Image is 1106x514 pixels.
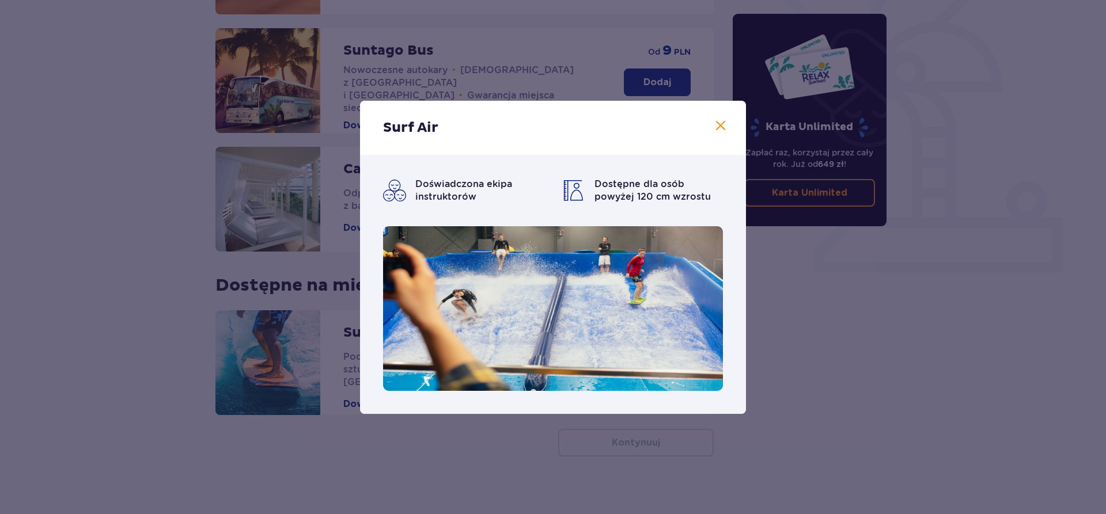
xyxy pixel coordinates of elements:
span: Dostępne dla osób powyżej 120 cm wzrostu [594,178,711,202]
img: smiley faces icon [383,180,406,201]
span: Doświadczona ekipa instruktorów [415,178,512,202]
img: Surf Air symulator [383,226,723,391]
img: minimal height icon [562,179,585,202]
p: Surf Air [383,119,438,136]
